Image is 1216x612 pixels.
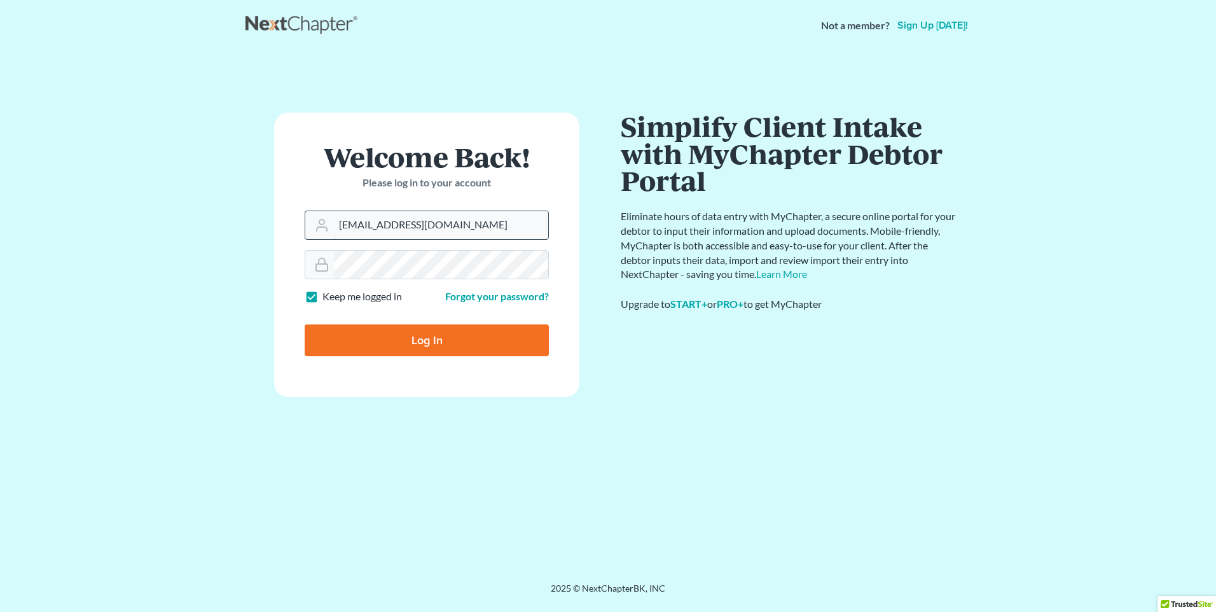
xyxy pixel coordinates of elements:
[245,582,971,605] div: 2025 © NextChapterBK, INC
[334,211,548,239] input: Email Address
[621,209,958,282] p: Eliminate hours of data entry with MyChapter, a secure online portal for your debtor to input the...
[670,298,707,310] a: START+
[756,268,807,280] a: Learn More
[621,113,958,194] h1: Simplify Client Intake with MyChapter Debtor Portal
[717,298,743,310] a: PRO+
[305,143,549,170] h1: Welcome Back!
[305,176,549,190] p: Please log in to your account
[305,324,549,356] input: Log In
[322,289,402,304] label: Keep me logged in
[621,297,958,312] div: Upgrade to or to get MyChapter
[445,290,549,302] a: Forgot your password?
[821,18,890,33] strong: Not a member?
[895,20,971,31] a: Sign up [DATE]!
